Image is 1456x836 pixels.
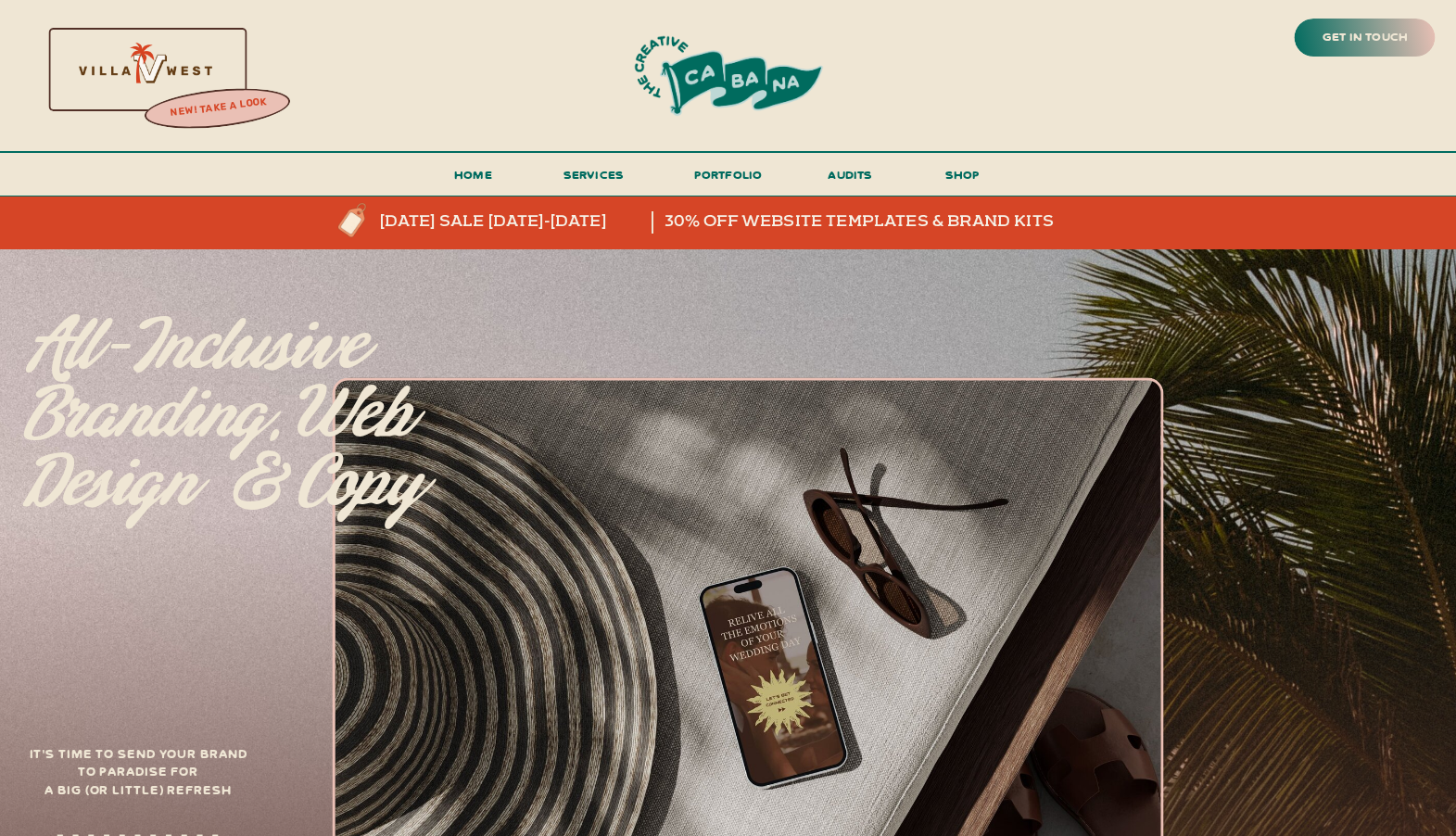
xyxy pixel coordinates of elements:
[445,163,502,197] a: Home
[380,211,697,234] a: [DATE] sale [DATE]-[DATE]
[685,163,772,197] a: portfolio
[563,166,624,182] span: services
[555,163,633,197] a: services
[26,313,469,576] p: All-inclusive branding, web design & copy
[142,91,294,128] a: new! take a look
[28,744,248,816] h3: It's time to send your brand to paradise for a big (or little) refresh
[1313,25,1417,51] a: get in touch
[665,211,1124,234] a: 30% off website templates & brand kits
[823,163,879,196] a: audits
[918,163,1007,196] a: shop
